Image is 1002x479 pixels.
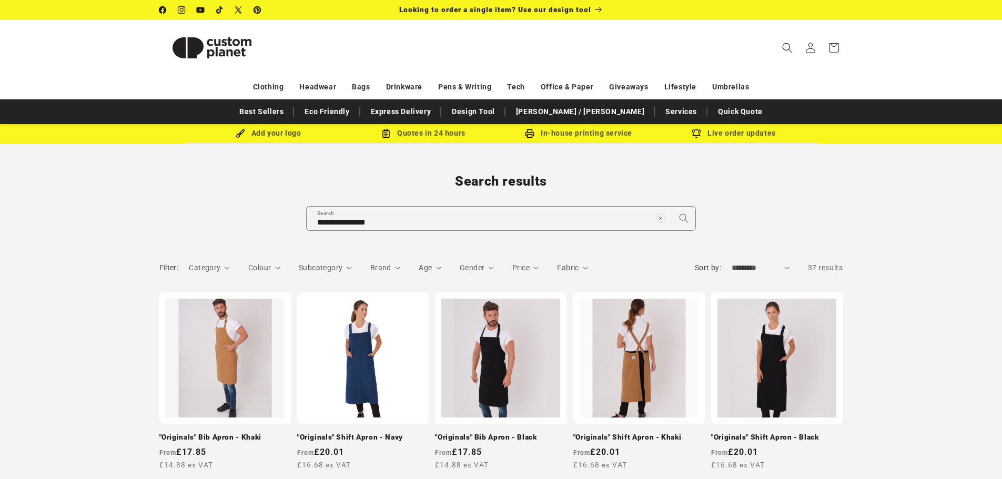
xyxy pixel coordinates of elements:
[297,433,429,442] a: "Originals" Shift Apron - Navy
[366,103,437,121] a: Express Delivery
[512,262,539,273] summary: Price
[512,263,530,272] span: Price
[236,129,245,138] img: Brush Icon
[419,263,432,272] span: Age
[664,78,696,96] a: Lifestyle
[299,262,352,273] summary: Subcategory (0 selected)
[712,78,749,96] a: Umbrellas
[381,129,391,138] img: Order Updates Icon
[776,36,799,59] summary: Search
[189,262,230,273] summary: Category (0 selected)
[541,78,593,96] a: Office & Paper
[507,78,524,96] a: Tech
[435,433,566,442] a: "Originals" Bib Apron - Black
[189,263,220,272] span: Category
[808,263,843,272] span: 37 results
[159,262,179,273] h2: Filter:
[234,103,289,121] a: Best Sellers
[609,78,648,96] a: Giveaways
[159,24,265,72] img: Custom Planet
[248,263,271,272] span: Colour
[370,262,401,273] summary: Brand (0 selected)
[692,129,701,138] img: Order updates
[460,262,494,273] summary: Gender (0 selected)
[656,127,812,140] div: Live order updates
[346,127,501,140] div: Quotes in 24 hours
[713,103,768,121] a: Quick Quote
[419,262,441,273] summary: Age (0 selected)
[711,433,843,442] a: "Originals" Shift Apron - Black
[447,103,500,121] a: Design Tool
[253,78,284,96] a: Clothing
[557,263,579,272] span: Fabric
[159,173,843,190] h1: Search results
[695,263,721,272] label: Sort by:
[299,263,342,272] span: Subcategory
[248,262,280,273] summary: Colour (0 selected)
[672,207,695,230] button: Search
[460,263,484,272] span: Gender
[399,5,591,14] span: Looking to order a single item? Use our design tool
[159,433,291,442] a: "Originals" Bib Apron - Khaki
[649,207,672,230] button: Clear search term
[557,262,588,273] summary: Fabric (0 selected)
[299,78,336,96] a: Headwear
[660,103,702,121] a: Services
[438,78,491,96] a: Pens & Writing
[511,103,650,121] a: [PERSON_NAME] / [PERSON_NAME]
[525,129,534,138] img: In-house printing
[155,20,268,75] a: Custom Planet
[386,78,422,96] a: Drinkware
[370,263,391,272] span: Brand
[352,78,370,96] a: Bags
[191,127,346,140] div: Add your logo
[299,103,355,121] a: Eco Friendly
[501,127,656,140] div: In-house printing service
[573,433,705,442] a: "Originals" Shift Apron - Khaki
